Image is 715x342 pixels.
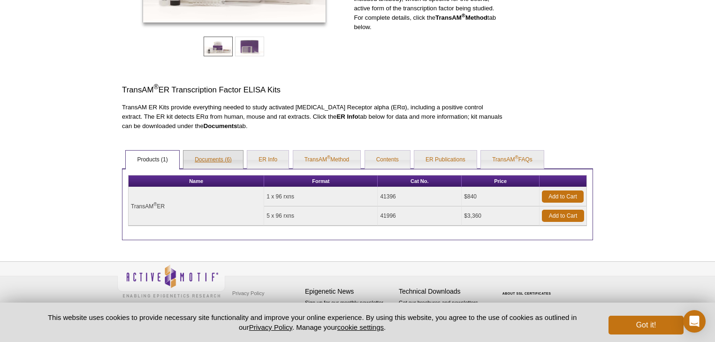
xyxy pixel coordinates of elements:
[378,187,462,206] td: 41396
[117,262,225,300] img: Active Motif,
[481,151,544,169] a: TransAM®FAQs
[462,175,540,187] th: Price
[378,175,462,187] th: Cat No.
[305,299,394,331] p: Sign up for our monthly newsletter highlighting recent publications in the field of epigenetics.
[183,151,243,169] a: Documents (6)
[129,175,264,187] th: Name
[493,278,563,299] table: Click to Verify - This site chose Symantec SSL for secure e-commerce and confidential communicati...
[399,299,488,323] p: Get our brochures and newsletters, or request them by mail.
[378,206,462,226] td: 41996
[264,206,378,226] td: 5 x 96 rxns
[327,155,330,160] sup: ®
[462,187,540,206] td: $840
[305,288,394,296] h4: Epigenetic News
[230,300,279,314] a: Terms & Conditions
[204,122,237,129] strong: Documents
[126,151,179,169] a: Products (1)
[31,312,593,332] p: This website uses cookies to provide necessary site functionality and improve your online experie...
[249,323,292,331] a: Privacy Policy
[122,84,504,96] h3: TransAM ER Transcription Factor ELISA Kits
[264,187,378,206] td: 1 x 96 rxns
[264,175,378,187] th: Format
[542,190,584,203] a: Add to Cart
[542,210,584,222] a: Add to Cart
[502,292,551,295] a: ABOUT SSL CERTIFICATES
[129,187,264,226] td: TransAM ER
[365,151,410,169] a: Contents
[609,316,684,334] button: Got it!
[153,202,157,207] sup: ®
[153,84,158,91] sup: ®
[399,288,488,296] h4: Technical Downloads
[414,151,477,169] a: ER Publications
[683,310,706,333] div: Open Intercom Messenger
[230,286,266,300] a: Privacy Policy
[122,103,504,131] p: TransAM ER Kits provide everything needed to study activated [MEDICAL_DATA] Receptor alpha (ERα),...
[337,323,384,331] button: cookie settings
[293,151,361,169] a: TransAM®Method
[462,13,465,18] sup: ®
[515,155,518,160] sup: ®
[336,113,358,120] strong: ER Info
[435,14,487,21] strong: TransAM Method
[462,206,540,226] td: $3,360
[247,151,289,169] a: ER Info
